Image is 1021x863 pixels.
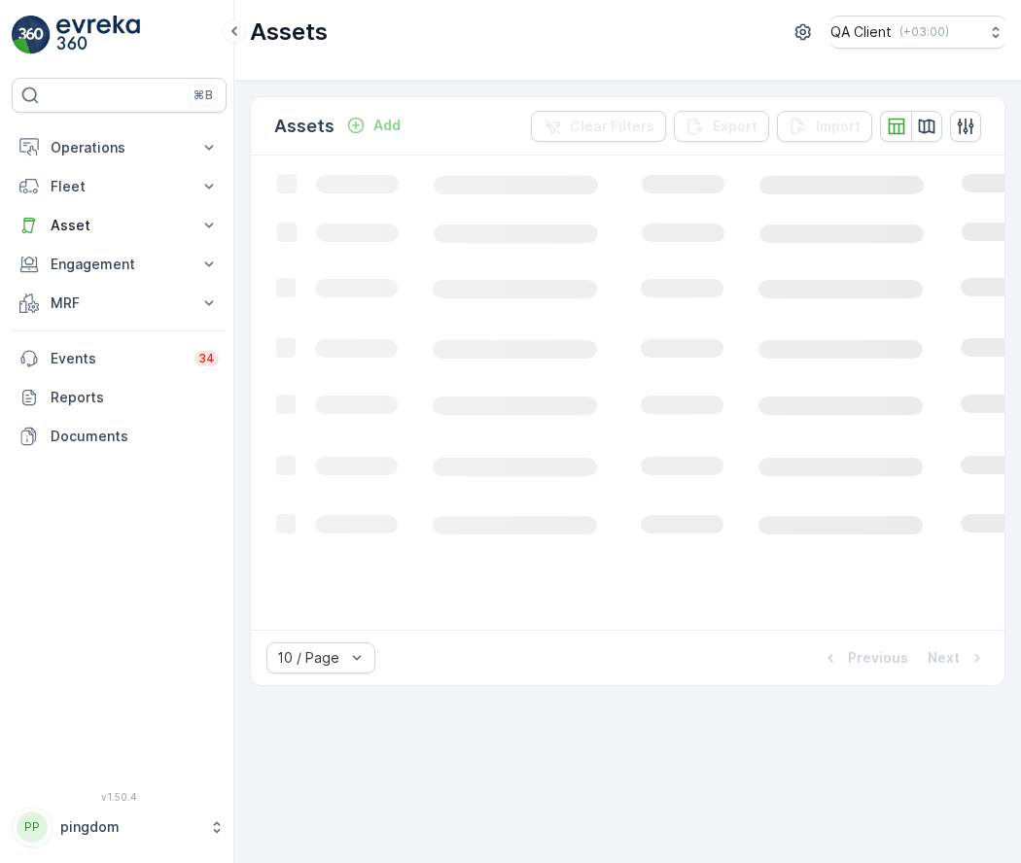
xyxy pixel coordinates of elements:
[713,117,757,136] p: Export
[51,255,188,274] p: Engagement
[12,16,51,54] img: logo
[51,349,183,368] p: Events
[928,648,960,668] p: Next
[12,284,227,323] button: MRF
[12,167,227,206] button: Fleet
[51,388,219,407] p: Reports
[819,646,910,670] button: Previous
[531,111,666,142] button: Clear Filters
[51,293,188,313] p: MRF
[51,427,219,446] p: Documents
[51,177,188,196] p: Fleet
[570,117,654,136] p: Clear Filters
[830,22,892,42] p: QA Client
[848,648,908,668] p: Previous
[674,111,769,142] button: Export
[274,113,334,140] p: Assets
[899,24,949,40] p: ( +03:00 )
[198,351,215,366] p: 34
[373,116,401,135] p: Add
[926,646,989,670] button: Next
[12,128,227,167] button: Operations
[338,114,408,137] button: Add
[12,206,227,245] button: Asset
[12,378,227,417] a: Reports
[777,111,872,142] button: Import
[56,16,140,54] img: logo_light-DOdMpM7g.png
[830,16,1005,49] button: QA Client(+03:00)
[51,216,188,235] p: Asset
[12,245,227,284] button: Engagement
[12,339,227,378] a: Events34
[816,117,861,136] p: Import
[12,807,227,847] button: PPpingdom
[60,817,199,837] p: pingdom
[250,17,328,48] p: Assets
[17,811,48,843] div: PP
[194,87,213,103] p: ⌘B
[51,138,188,157] p: Operations
[12,791,227,803] span: v 1.50.4
[12,417,227,456] a: Documents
